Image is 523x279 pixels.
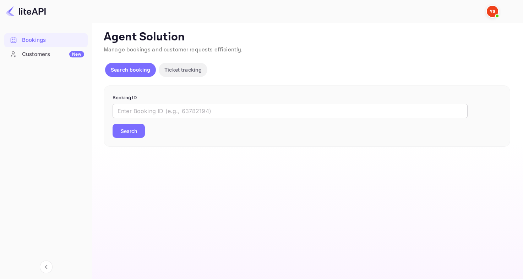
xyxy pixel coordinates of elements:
a: CustomersNew [4,48,88,61]
div: Customers [22,50,84,58]
button: Search [113,124,145,138]
p: Search booking [111,66,150,73]
input: Enter Booking ID (e.g., 63782194) [113,104,468,118]
div: Bookings [22,36,84,44]
img: LiteAPI logo [6,6,46,17]
p: Booking ID [113,94,501,101]
div: Bookings [4,33,88,47]
div: New [69,51,84,57]
p: Ticket tracking [164,66,202,73]
button: Collapse navigation [40,261,53,273]
a: Bookings [4,33,88,46]
img: Yandex Support [487,6,498,17]
p: Agent Solution [104,30,510,44]
span: Manage bookings and customer requests efficiently. [104,46,243,54]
